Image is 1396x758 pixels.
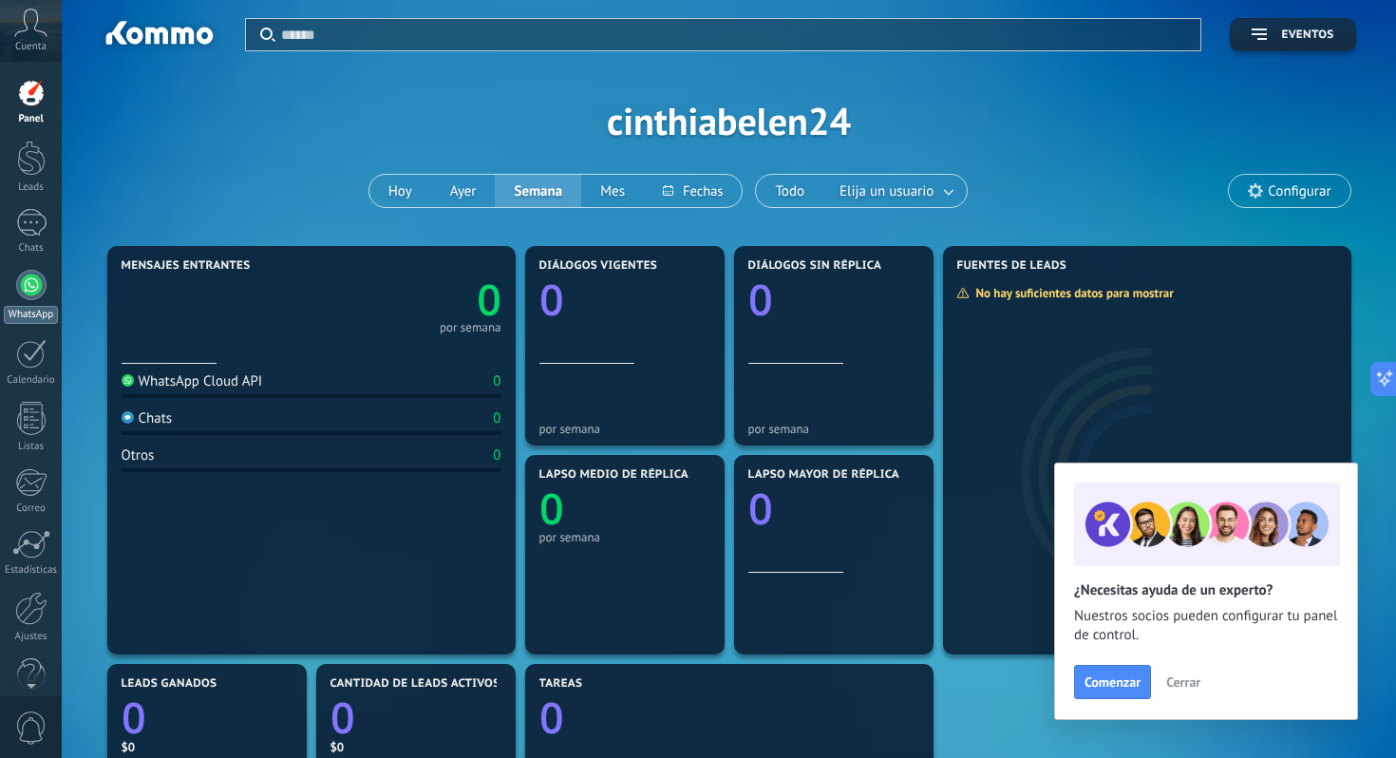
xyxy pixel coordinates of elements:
text: 0 [539,480,564,538]
div: por semana [440,323,501,332]
text: 0 [748,271,773,329]
span: Diálogos vigentes [539,259,658,273]
span: Fuentes de leads [957,259,1067,273]
text: 0 [539,689,564,747]
button: Todo [756,175,823,207]
div: 0 [493,446,500,464]
div: Listas [4,441,59,453]
text: 0 [477,271,501,329]
text: 0 [122,689,146,747]
span: Eventos [1281,28,1333,42]
div: $0 [122,739,292,755]
a: 0 [330,689,501,747]
button: Elija un usuario [823,175,967,207]
span: Cuenta [15,41,47,53]
div: No hay suficientes datos para mostrar [956,285,1187,301]
button: Hoy [369,175,431,207]
button: Mes [581,175,644,207]
span: Diálogos sin réplica [748,259,882,273]
div: Calendario [4,374,59,387]
span: Lapso medio de réplica [539,468,689,482]
text: 0 [539,271,564,329]
div: Chats [4,242,59,255]
img: Chats [122,411,134,424]
div: por semana [539,422,710,436]
button: Semana [495,175,581,207]
button: Comenzar [1074,665,1151,699]
a: 0 [539,689,919,747]
div: Correo [4,502,59,515]
button: Eventos [1230,18,1355,51]
a: 0 [311,271,501,329]
button: Fechas [644,175,742,207]
div: Ajustes [4,631,59,643]
div: por semana [748,422,919,436]
span: Elija un usuario [836,179,937,204]
div: WhatsApp Cloud API [122,372,263,390]
div: Panel [4,113,59,125]
span: Tareas [539,677,583,691]
span: Nuestros socios pueden configurar tu panel de control. [1074,607,1338,645]
span: Cantidad de leads activos [330,677,500,691]
div: Leads [4,181,59,194]
div: Chats [122,409,173,427]
div: WhatsApp [4,306,58,324]
div: 0 [493,372,500,390]
button: Cerrar [1158,668,1209,696]
span: Mensajes entrantes [122,259,251,273]
text: 0 [330,689,355,747]
h2: ¿Necesitas ayuda de un experto? [1074,581,1338,599]
button: Ayer [431,175,496,207]
span: Comenzar [1085,675,1141,689]
span: Cerrar [1166,675,1200,689]
div: por semana [539,530,710,544]
div: Estadísticas [4,564,59,577]
a: 0 [122,689,292,747]
text: 0 [748,480,773,538]
img: WhatsApp Cloud API [122,374,134,387]
span: Leads ganados [122,677,217,691]
span: Configurar [1268,183,1330,199]
span: Lapso mayor de réplica [748,468,899,482]
div: $0 [330,739,501,755]
div: 0 [493,409,500,427]
div: Otros [122,446,155,464]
